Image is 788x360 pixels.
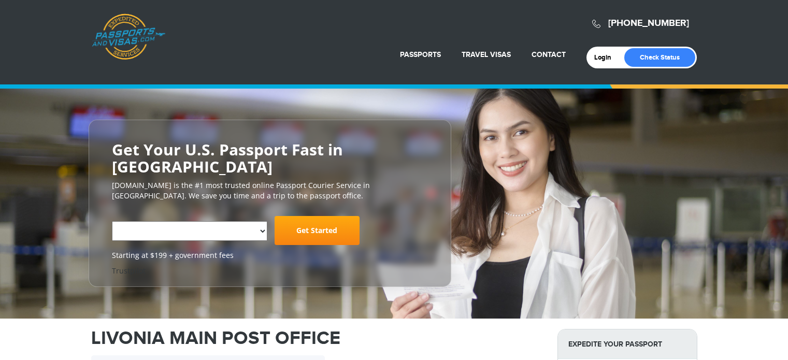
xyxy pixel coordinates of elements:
strong: Expedite Your Passport [558,329,697,359]
a: Contact [532,50,566,59]
a: Passports [400,50,441,59]
h1: LIVONIA MAIN POST OFFICE [91,329,542,348]
a: Passports & [DOMAIN_NAME] [92,13,165,60]
a: Login [594,53,619,62]
p: [DOMAIN_NAME] is the #1 most trusted online Passport Courier Service in [GEOGRAPHIC_DATA]. We sav... [112,180,428,201]
a: Travel Visas [462,50,511,59]
a: Trustpilot [112,266,146,276]
a: [PHONE_NUMBER] [608,18,689,29]
a: Get Started [275,217,360,246]
span: Starting at $199 + government fees [112,251,428,261]
a: Check Status [624,48,695,67]
h2: Get Your U.S. Passport Fast in [GEOGRAPHIC_DATA] [112,141,428,175]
